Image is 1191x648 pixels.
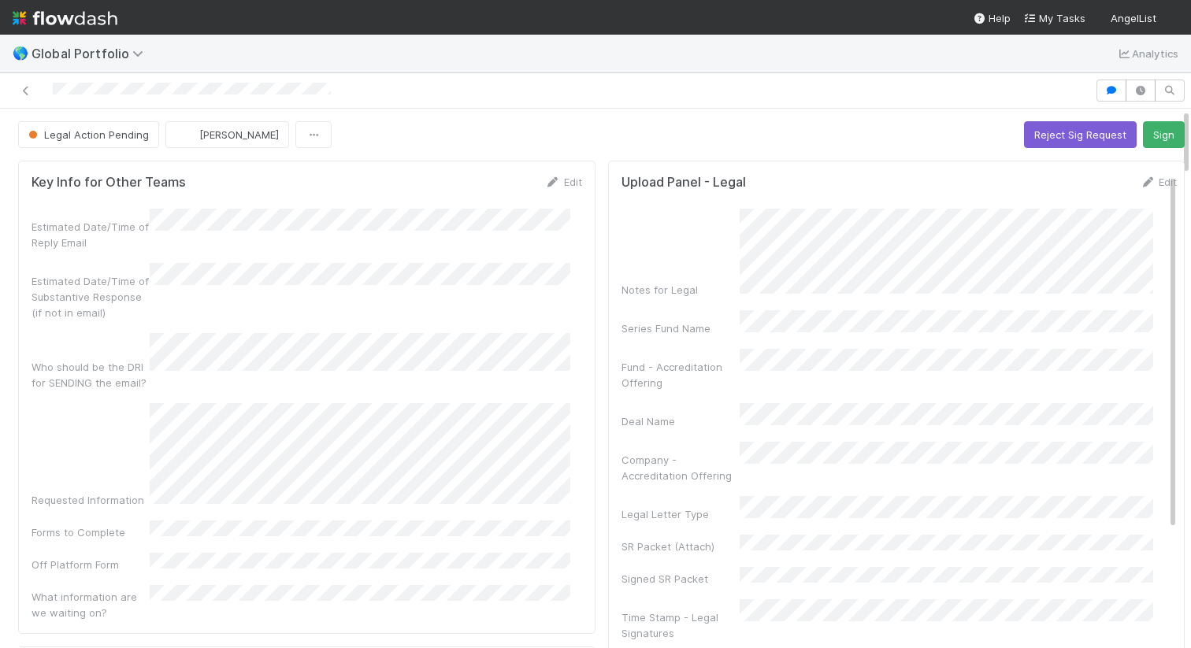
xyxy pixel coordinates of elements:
[621,175,746,191] h5: Upload Panel - Legal
[621,571,740,587] div: Signed SR Packet
[32,219,150,250] div: Estimated Date/Time of Reply Email
[1023,12,1085,24] span: My Tasks
[621,506,740,522] div: Legal Letter Type
[621,413,740,429] div: Deal Name
[179,127,195,143] img: avatar_c584de82-e924-47af-9431-5c284c40472a.png
[32,557,150,572] div: Off Platform Form
[621,359,740,391] div: Fund - Accreditation Offering
[973,10,1011,26] div: Help
[32,359,150,391] div: Who should be the DRI for SENDING the email?
[621,609,740,641] div: Time Stamp - Legal Signatures
[621,452,740,483] div: Company - Accreditation Offering
[621,282,740,298] div: Notes for Legal
[1116,44,1178,63] a: Analytics
[32,46,151,61] span: Global Portfolio
[32,273,150,320] div: Estimated Date/Time of Substantive Response (if not in email)
[13,5,117,31] img: logo-inverted-e16ddd16eac7371096b0.svg
[1140,176,1177,188] a: Edit
[621,320,740,336] div: Series Fund Name
[199,128,279,141] span: [PERSON_NAME]
[1023,10,1085,26] a: My Tasks
[1024,121,1137,148] button: Reject Sig Request
[165,121,289,148] button: [PERSON_NAME]
[32,175,186,191] h5: Key Info for Other Teams
[13,46,28,60] span: 🌎
[1111,12,1156,24] span: AngelList
[621,539,740,554] div: SR Packet (Attach)
[1143,121,1185,148] button: Sign
[1163,11,1178,27] img: avatar_c584de82-e924-47af-9431-5c284c40472a.png
[32,589,150,620] div: What information are we waiting on?
[32,524,150,540] div: Forms to Complete
[32,492,150,508] div: Requested Information
[545,176,582,188] a: Edit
